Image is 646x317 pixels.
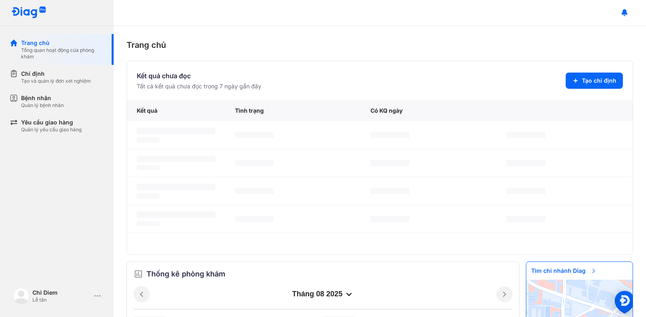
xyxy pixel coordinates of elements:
[21,118,82,126] div: Yêu cầu giao hàng
[235,132,274,138] span: ‌
[137,71,261,81] div: Kết quả chưa đọc
[235,216,274,222] span: ‌
[506,188,545,194] span: ‌
[127,39,633,51] div: Trang chủ
[32,297,91,303] div: Lễ tân
[137,212,215,218] span: ‌
[146,268,225,280] span: Thống kê phòng khám
[370,132,409,138] span: ‌
[21,78,91,84] div: Tạo và quản lý đơn xét nghiệm
[235,188,274,194] span: ‌
[506,160,545,166] span: ‌
[137,221,159,226] span: ‌
[566,73,623,89] button: Tạo chỉ định
[137,165,159,170] span: ‌
[225,100,361,121] div: Tình trạng
[32,289,91,297] div: Chi Diem
[13,288,29,304] img: logo
[137,128,215,134] span: ‌
[235,160,274,166] span: ‌
[526,262,602,280] span: Tìm chi nhánh Diag
[21,94,64,102] div: Bệnh nhân
[134,269,143,279] img: order.5a6da16c.svg
[370,216,409,222] span: ‌
[137,193,159,198] span: ‌
[370,188,409,194] span: ‌
[150,289,496,299] div: tháng 08 2025
[506,216,545,222] span: ‌
[137,137,159,142] span: ‌
[21,126,82,133] div: Quản lý yêu cầu giao hàng
[506,132,545,138] span: ‌
[127,100,225,121] div: Kết quả
[11,6,46,19] img: logo
[21,39,104,47] div: Trang chủ
[137,82,261,90] div: Tất cả kết quả chưa đọc trong 7 ngày gần đây
[137,184,215,190] span: ‌
[21,70,91,78] div: Chỉ định
[582,77,616,85] span: Tạo chỉ định
[137,156,215,162] span: ‌
[370,160,409,166] span: ‌
[21,102,64,109] div: Quản lý bệnh nhân
[361,100,497,121] div: Có KQ ngày
[21,47,104,60] div: Tổng quan hoạt động của phòng khám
